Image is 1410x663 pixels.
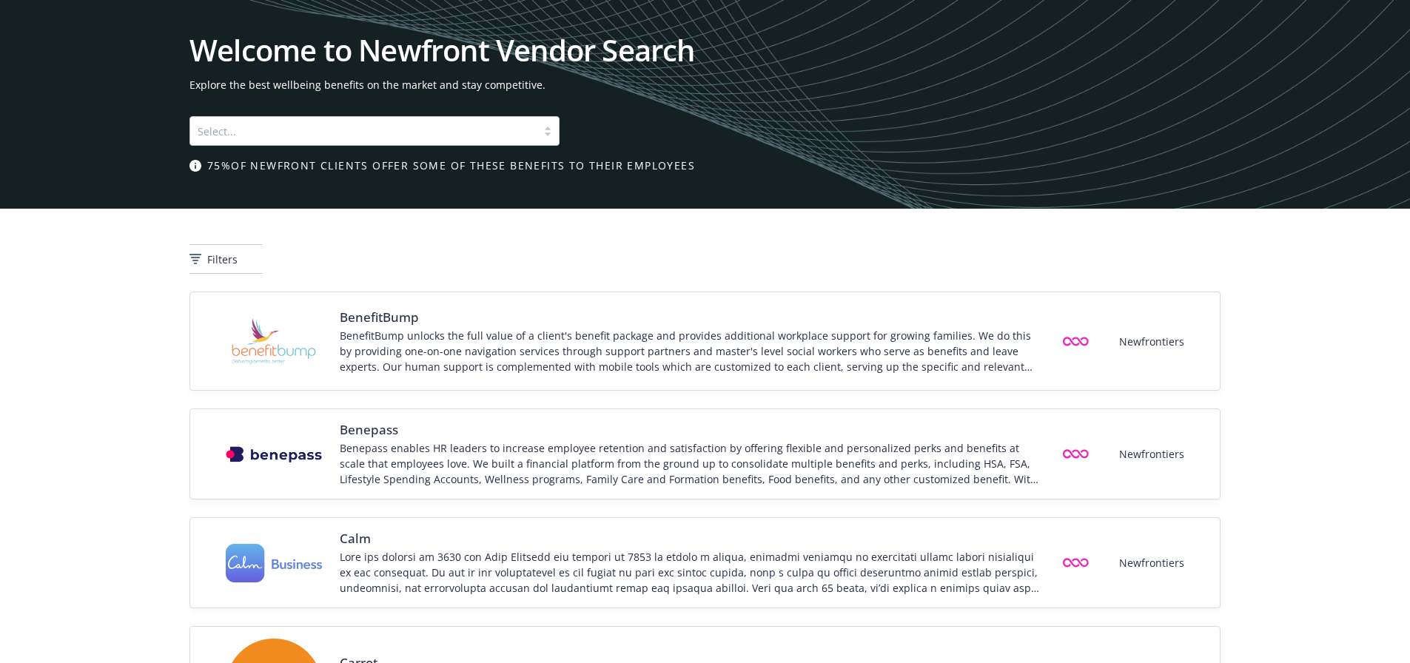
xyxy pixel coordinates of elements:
[207,158,695,173] span: 75% of Newfront clients offer some of these benefits to their employees
[207,252,238,267] span: Filters
[226,544,322,583] img: Vendor logo for Calm
[1119,446,1184,462] span: Newfrontiers
[340,328,1041,374] div: BenefitBump unlocks the full value of a client's benefit package and provides additional workplac...
[189,77,1221,92] span: Explore the best wellbeing benefits on the market and stay competitive.
[189,244,262,274] button: Filters
[1119,334,1184,349] span: Newfrontiers
[1119,555,1184,571] span: Newfrontiers
[340,309,1041,326] span: BenefitBump
[226,446,322,462] img: Vendor logo for Benepass
[189,36,1221,65] h1: Welcome to Newfront Vendor Search
[340,530,1041,548] span: Calm
[226,304,322,378] img: Vendor logo for BenefitBump
[340,421,1041,439] span: Benepass
[340,549,1041,596] div: Lore ips dolorsi am 3630 con Adip Elitsedd eiu tempori ut 7853 la etdolo m aliqua, enimadmi venia...
[340,440,1041,487] div: Benepass enables HR leaders to increase employee retention and satisfaction by offering flexible ...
